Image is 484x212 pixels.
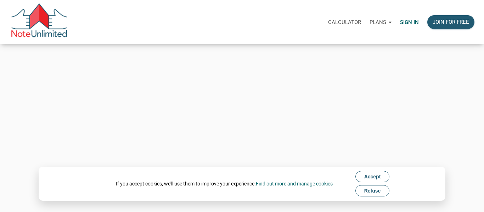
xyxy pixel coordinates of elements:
a: Plans [365,11,396,33]
button: Plans [365,12,396,33]
p: Calculator [328,19,361,25]
span: Refuse [364,188,381,194]
img: NoteUnlimited [11,4,68,41]
p: Plans [370,19,386,25]
button: Refuse [355,185,390,196]
a: Find out more and manage cookies [256,181,333,187]
button: Join for free [427,15,474,29]
span: Accept [364,174,381,179]
a: Sign in [396,11,423,33]
div: Join for free [433,18,469,26]
a: Calculator [324,11,365,33]
p: Sign in [400,19,419,25]
a: Join for free [423,11,479,33]
div: If you accept cookies, we'll use them to improve your experience. [116,180,333,187]
button: Accept [355,171,390,182]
